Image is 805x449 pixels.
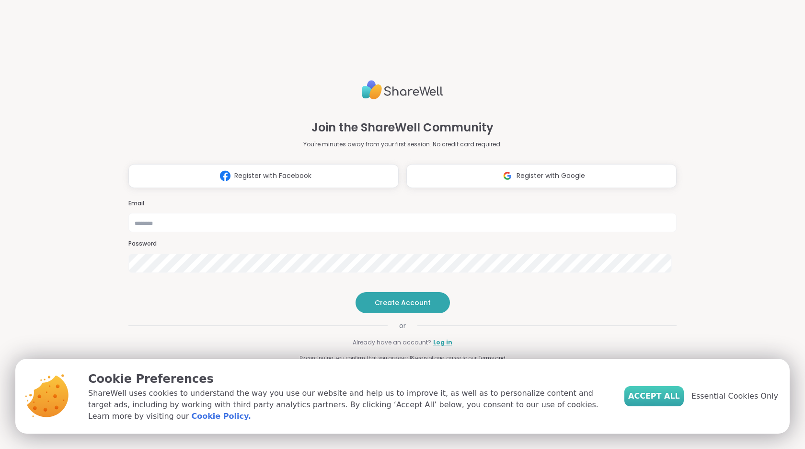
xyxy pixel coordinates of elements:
[88,388,609,422] p: ShareWell uses cookies to understand the way you use our website and help us to improve it, as we...
[406,164,677,188] button: Register with Google
[498,167,517,185] img: ShareWell Logomark
[88,370,609,388] p: Cookie Preferences
[311,119,494,136] h1: Join the ShareWell Community
[356,292,450,313] button: Create Account
[628,390,680,402] span: Accept All
[388,321,417,331] span: or
[303,140,502,149] p: You're minutes away from your first session. No credit card required.
[375,298,431,307] span: Create Account
[433,338,452,347] a: Log in
[234,171,311,181] span: Register with Facebook
[299,354,477,362] span: By continuing, you confirm that you are over 18 years of age, agree to our
[128,164,399,188] button: Register with Facebook
[517,171,585,181] span: Register with Google
[216,167,234,185] img: ShareWell Logomark
[128,240,677,248] h3: Password
[128,200,677,208] h3: Email
[353,338,431,347] span: Already have an account?
[191,411,251,422] a: Cookie Policy.
[624,386,684,406] button: Accept All
[362,76,443,104] img: ShareWell Logo
[691,390,778,402] span: Essential Cookies Only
